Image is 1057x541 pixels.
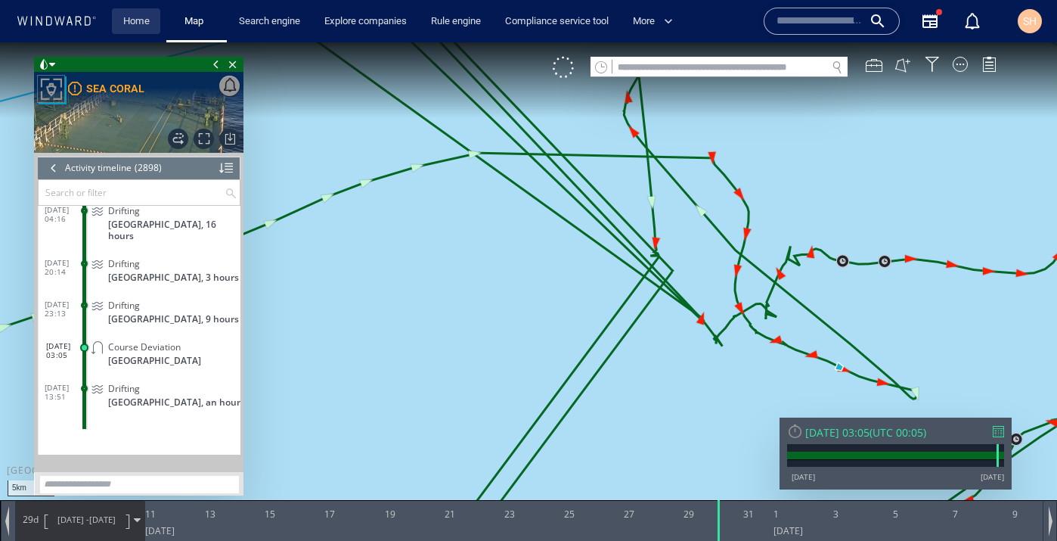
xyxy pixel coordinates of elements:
dl: [DATE] 03:05Course Deviation[GEOGRAPHIC_DATA] [45,288,240,330]
a: Home [117,8,156,35]
div: Filter [925,14,940,30]
span: [DATE] - [57,471,89,483]
div: Activity timeline [65,114,132,137]
dl: [DATE] 13:51Drifting[GEOGRAPHIC_DATA], an hour [45,330,240,372]
div: [DATE] [145,482,175,499]
div: [DATE] [792,429,815,440]
div: Legend [981,14,997,30]
dl: [DATE] 23:13Drifting[GEOGRAPHIC_DATA], 9 hours [45,247,240,288]
div: 7 [953,458,958,482]
span: [DATE] 20:14 [45,216,85,234]
a: Rule engine [425,8,487,35]
span: Path Length [20,471,41,483]
button: Map [172,8,221,35]
dl: [DATE] 20:14Drifting[GEOGRAPHIC_DATA], 3 hours [45,205,240,247]
div: 5 [893,458,898,482]
div: Time: Sat Aug 30 2025 03:05:47 GMT+0300 (Israel Daylight Time) [718,458,735,499]
div: SEA CORAL [86,37,144,55]
span: [GEOGRAPHIC_DATA], 16 hours [108,176,240,199]
div: (2898) [135,114,162,137]
span: Drifting [108,163,140,174]
span: [DATE] 23:13 [45,257,85,275]
div: 17 [324,458,335,482]
button: Home [112,8,160,35]
div: Click to show unselected vessels [553,14,574,36]
span: Drifting [108,340,140,352]
span: [DATE] 03:05 [46,299,86,317]
dl: [DATE] 04:16Drifting[GEOGRAPHIC_DATA], 16 hours [45,152,240,205]
iframe: Chat [993,473,1046,530]
button: Create an AOI. [894,14,911,31]
span: [DATE] [89,471,116,483]
div: 15 [265,458,275,482]
a: Compliance service tool [499,8,615,35]
span: More [633,13,673,30]
div: 5km [8,438,54,454]
div: Map Tools [866,14,882,31]
a: Map [178,8,215,35]
span: ) [923,383,926,397]
span: [GEOGRAPHIC_DATA] [108,312,201,324]
div: Map Display [953,14,968,30]
span: UTC 00:05 [873,383,923,397]
div: [DATE] [981,429,1004,440]
div: 21 [445,458,455,482]
div: [DATE] [773,482,803,499]
div: [GEOGRAPHIC_DATA] [7,421,111,434]
button: SH [1015,6,1045,36]
a: Explore companies [318,8,413,35]
span: Drifting [108,257,140,269]
div: 9 [1012,458,1018,482]
div: 27 [624,458,634,482]
div: 19 [385,458,395,482]
span: [GEOGRAPHIC_DATA], 9 hours [108,271,239,282]
span: [GEOGRAPHIC_DATA], 3 hours [108,229,239,241]
div: 29 [683,458,694,482]
span: Drifting [108,216,140,227]
div: SEA CORALActivity timeline(2898)Search or filter [34,14,243,453]
div: Reset Time [787,381,803,396]
div: 29d[DATE] -[DATE] [16,459,144,496]
div: 31 [743,458,754,482]
button: More [627,8,686,35]
span: Course Deviation [108,299,181,310]
a: Search engine [233,8,306,35]
div: 1 [773,458,779,482]
div: 13 [205,458,215,482]
span: [GEOGRAPHIC_DATA], an hour [108,354,240,365]
a: SEA CORAL [68,37,144,55]
div: Notification center [963,12,981,30]
div: 25 [564,458,575,482]
div: [DATE] 03:05 [805,383,869,397]
span: SH [1023,15,1037,27]
span: [DATE] 04:16 [45,163,85,181]
span: ( [869,383,873,397]
div: 23 [504,458,515,482]
div: 11 [145,458,156,482]
div: [DATE] 03:05(UTC 00:05) [787,383,1004,397]
div: Moderate risk [68,39,82,53]
span: [DATE] 13:51 [45,340,85,359]
div: 3 [833,458,838,482]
